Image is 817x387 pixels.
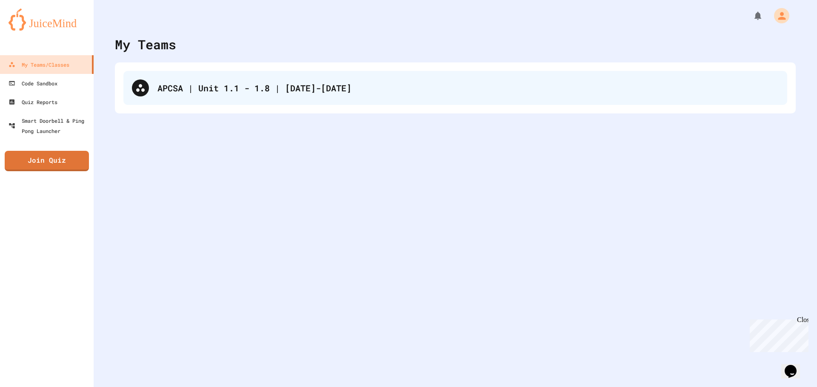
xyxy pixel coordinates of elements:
iframe: chat widget [746,316,808,352]
div: APCSA | Unit 1.1 - 1.8 | [DATE]-[DATE] [123,71,787,105]
div: My Notifications [737,8,765,23]
div: APCSA | Unit 1.1 - 1.8 | [DATE]-[DATE] [157,82,779,94]
div: My Teams [115,35,176,54]
div: My Teams/Classes [9,59,69,70]
div: My Account [765,6,791,25]
iframe: chat widget [781,353,808,379]
div: Quiz Reports [9,97,57,107]
a: Join Quiz [5,151,89,171]
div: Smart Doorbell & Ping Pong Launcher [9,116,90,136]
div: Chat with us now!Close [3,3,59,54]
img: logo-orange.svg [9,8,85,31]
div: Code Sandbox [9,78,57,88]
